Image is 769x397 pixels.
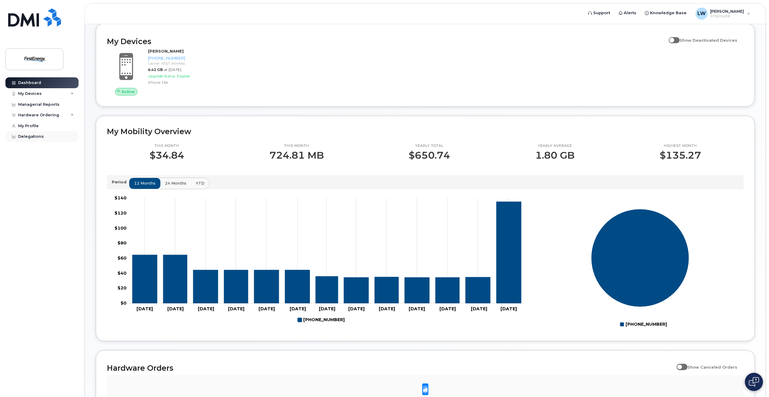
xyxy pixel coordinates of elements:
[593,10,610,16] span: Support
[107,48,261,95] a: Active[PERSON_NAME][PHONE_NUMBER]Carrier: AT&T Wireless6.42 GBat [DATE]Upgrade Status:EligibleiPh...
[677,361,681,366] input: Show Canceled Orders
[710,14,744,18] span: Employee
[107,127,744,136] h2: My Mobility Overview
[148,55,258,61] div: [PHONE_NUMBER]
[148,49,184,53] strong: [PERSON_NAME]
[148,67,163,72] span: 6.42 GB
[471,306,487,311] tspan: [DATE]
[584,7,614,19] a: Support
[269,150,324,161] p: 724.81 MB
[680,38,737,43] span: Show Deactivated Devices
[614,7,641,19] a: Alerts
[114,225,127,231] tspan: $100
[641,7,691,19] a: Knowledge Base
[500,306,517,311] tspan: [DATE]
[298,315,345,325] g: 681-214-3745
[167,306,184,311] tspan: [DATE]
[259,306,275,311] tspan: [DATE]
[749,377,759,387] img: Open chat
[691,8,755,20] div: Larnerd, Walter S
[624,10,636,16] span: Alerts
[440,306,456,311] tspan: [DATE]
[117,285,127,291] tspan: $20
[150,150,184,161] p: $34.84
[114,195,524,325] g: Chart
[148,61,258,66] div: Carrier: AT&T Wireless
[122,89,135,95] span: Active
[710,9,744,14] span: [PERSON_NAME]
[409,144,450,148] p: Yearly total
[148,80,258,85] div: iPhone 16e
[198,306,214,311] tspan: [DATE]
[298,315,345,325] g: Legend
[660,150,701,161] p: $135.27
[107,37,666,46] h2: My Devices
[165,180,186,186] span: 24 months
[379,306,395,311] tspan: [DATE]
[535,150,574,161] p: 1.80 GB
[114,210,127,216] tspan: $120
[177,74,190,78] span: Eligible
[137,306,153,311] tspan: [DATE]
[269,144,324,148] p: This month
[650,10,687,16] span: Knowledge Base
[591,209,689,330] g: Chart
[117,255,127,261] tspan: $60
[660,144,701,148] p: Highest month
[196,180,204,186] span: YTD
[107,363,674,373] h2: Hardware Orders
[409,150,450,161] p: $650.74
[114,195,127,201] tspan: $140
[409,306,425,311] tspan: [DATE]
[319,306,335,311] tspan: [DATE]
[121,300,127,306] tspan: $0
[228,306,244,311] tspan: [DATE]
[150,144,184,148] p: This month
[687,365,737,370] span: Show Canceled Orders
[164,67,181,72] span: at [DATE]
[148,74,176,78] span: Upgrade Status:
[290,306,306,311] tspan: [DATE]
[132,202,521,303] g: 681-214-3745
[117,270,127,276] tspan: $40
[349,306,365,311] tspan: [DATE]
[620,319,667,330] g: Legend
[591,209,689,307] g: Series
[112,179,129,185] p: Period
[117,240,127,246] tspan: $80
[669,34,674,39] input: Show Deactivated Devices
[697,10,706,17] span: LW
[535,144,574,148] p: Yearly average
